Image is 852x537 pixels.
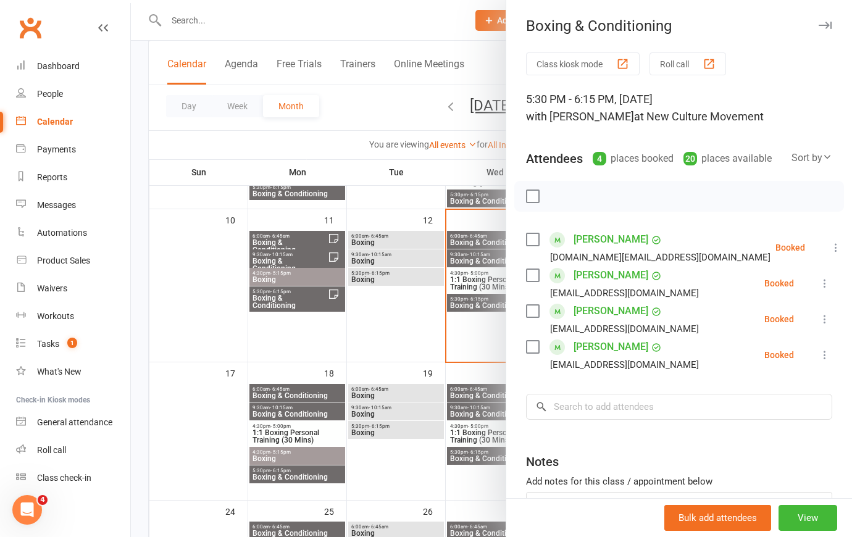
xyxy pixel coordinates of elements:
div: [EMAIL_ADDRESS][DOMAIN_NAME] [550,321,699,337]
button: View [779,505,837,531]
div: People [37,89,63,99]
div: Workouts [37,311,74,321]
div: 4 [593,152,606,165]
a: [PERSON_NAME] [574,230,648,249]
div: Booked [775,243,805,252]
div: places available [683,150,772,167]
a: Reports [16,164,130,191]
div: Tasks [37,339,59,349]
div: Roll call [37,445,66,455]
span: at New Culture Movement [634,110,764,123]
a: Workouts [16,302,130,330]
div: Class check-in [37,473,91,483]
input: Search to add attendees [526,394,832,420]
button: Bulk add attendees [664,505,771,531]
span: 1 [67,338,77,348]
button: Roll call [649,52,726,75]
div: Attendees [526,150,583,167]
a: Tasks 1 [16,330,130,358]
div: [EMAIL_ADDRESS][DOMAIN_NAME] [550,285,699,301]
a: Payments [16,136,130,164]
div: Booked [764,315,794,323]
div: Booked [764,351,794,359]
div: Sort by [791,150,832,166]
a: [PERSON_NAME] [574,265,648,285]
a: [PERSON_NAME] [574,301,648,321]
div: General attendance [37,417,112,427]
a: Roll call [16,436,130,464]
div: [EMAIL_ADDRESS][DOMAIN_NAME] [550,357,699,373]
a: Messages [16,191,130,219]
span: 4 [38,495,48,505]
div: [DOMAIN_NAME][EMAIL_ADDRESS][DOMAIN_NAME] [550,249,771,265]
a: Dashboard [16,52,130,80]
iframe: Intercom live chat [12,495,42,525]
a: General attendance kiosk mode [16,409,130,436]
div: Reports [37,172,67,182]
div: Notes [526,453,559,470]
div: Messages [37,200,76,210]
div: 20 [683,152,697,165]
div: Boxing & Conditioning [506,17,852,35]
div: Waivers [37,283,67,293]
a: Class kiosk mode [16,464,130,492]
div: Calendar [37,117,73,127]
div: Payments [37,144,76,154]
div: Booked [764,279,794,288]
div: Product Sales [37,256,90,265]
a: Calendar [16,108,130,136]
div: Add notes for this class / appointment below [526,474,832,489]
button: Class kiosk mode [526,52,640,75]
a: Automations [16,219,130,247]
span: with [PERSON_NAME] [526,110,634,123]
a: Clubworx [15,12,46,43]
a: Product Sales [16,247,130,275]
div: 5:30 PM - 6:15 PM, [DATE] [526,91,832,125]
a: What's New [16,358,130,386]
div: Dashboard [37,61,80,71]
div: Automations [37,228,87,238]
a: People [16,80,130,108]
div: What's New [37,367,81,377]
a: Waivers [16,275,130,302]
div: places booked [593,150,674,167]
a: [PERSON_NAME] [574,337,648,357]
